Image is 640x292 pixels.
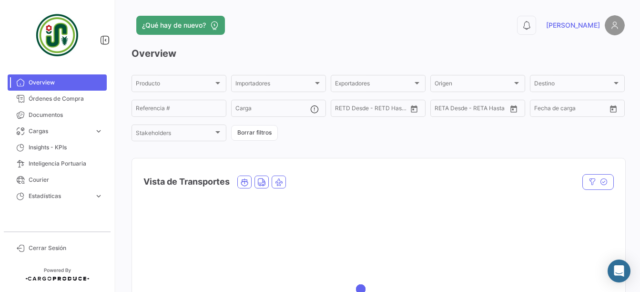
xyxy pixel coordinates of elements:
[534,106,551,113] input: Desde
[231,125,278,141] button: Borrar filtros
[8,91,107,107] a: Órdenes de Compra
[435,82,512,88] span: Origen
[335,82,413,88] span: Exportadores
[359,106,393,113] input: Hasta
[8,156,107,172] a: Inteligencia Portuaria
[608,260,630,282] div: Abrir Intercom Messenger
[29,192,91,200] span: Estadísticas
[132,47,625,60] h3: Overview
[8,139,107,156] a: Insights - KPIs
[29,159,103,168] span: Inteligencia Portuaria
[8,172,107,188] a: Courier
[606,102,620,116] button: Open calendar
[255,176,268,188] button: Land
[435,106,452,113] input: Desde
[142,21,206,30] span: ¿Qué hay de nuevo?
[33,11,81,59] img: 09eb5b32-e659-4764-be0d-2e13a6635bbc.jpeg
[29,94,103,103] span: Órdenes de Compra
[458,106,492,113] input: Hasta
[136,16,225,35] button: ¿Qué hay de nuevo?
[558,106,592,113] input: Hasta
[29,111,103,119] span: Documentos
[29,78,103,87] span: Overview
[335,106,352,113] input: Desde
[8,107,107,123] a: Documentos
[94,192,103,200] span: expand_more
[534,82,612,88] span: Destino
[507,102,521,116] button: Open calendar
[136,82,213,88] span: Producto
[546,21,600,30] span: [PERSON_NAME]
[29,244,103,252] span: Cerrar Sesión
[272,176,285,188] button: Air
[235,82,313,88] span: Importadores
[29,176,103,184] span: Courier
[94,127,103,136] span: expand_more
[143,175,230,188] h4: Vista de Transportes
[8,74,107,91] a: Overview
[136,131,213,138] span: Stakeholders
[238,176,251,188] button: Ocean
[407,102,421,116] button: Open calendar
[29,143,103,152] span: Insights - KPIs
[605,15,625,35] img: placeholder-user.png
[29,127,91,136] span: Cargas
